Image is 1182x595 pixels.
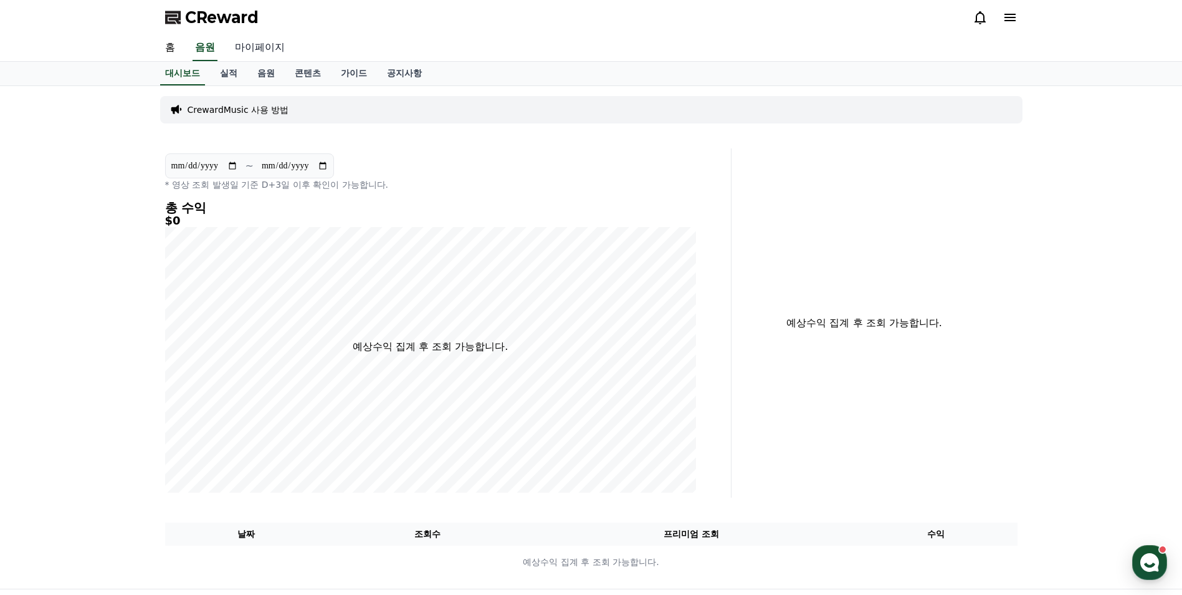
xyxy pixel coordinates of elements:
[247,62,285,85] a: 음원
[245,158,254,173] p: ~
[210,62,247,85] a: 실적
[331,62,377,85] a: 가이드
[193,35,217,61] a: 음원
[327,523,527,546] th: 조회수
[161,395,239,427] a: 설정
[188,104,289,116] a: CrewardMusic 사용 방법
[82,395,161,427] a: 대화
[155,35,185,61] a: 홈
[855,523,1018,546] th: 수익
[39,414,47,424] span: 홈
[114,415,129,425] span: 대화
[741,316,988,331] p: 예상수익 집계 후 조회 가능합니다.
[4,395,82,427] a: 홈
[185,7,259,27] span: CReward
[160,62,205,85] a: 대시보드
[193,414,207,424] span: 설정
[165,178,696,191] p: * 영상 조회 발생일 기준 D+3일 이후 확인이 가능합니다.
[377,62,432,85] a: 공지사항
[528,523,855,546] th: 프리미엄 조회
[165,215,696,227] h5: $0
[285,62,331,85] a: 콘텐츠
[165,523,328,546] th: 날짜
[165,201,696,215] h4: 총 수익
[353,339,508,354] p: 예상수익 집계 후 조회 가능합니다.
[165,7,259,27] a: CReward
[166,556,1017,569] p: 예상수익 집계 후 조회 가능합니다.
[225,35,295,61] a: 마이페이지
